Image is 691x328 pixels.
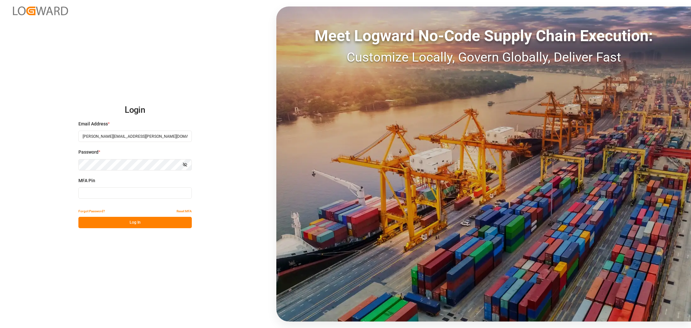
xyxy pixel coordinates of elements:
span: MFA Pin [78,177,95,184]
div: Meet Logward No-Code Supply Chain Execution: [276,24,691,48]
button: Log In [78,217,192,228]
img: Logward_new_orange.png [13,6,68,15]
input: Enter your email [78,131,192,142]
span: Password [78,149,98,156]
button: Reset MFA [177,205,192,217]
h2: Login [78,100,192,121]
span: Email Address [78,121,108,127]
button: Forgot Password? [78,205,105,217]
div: Customize Locally, Govern Globally, Deliver Fast [276,48,691,67]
